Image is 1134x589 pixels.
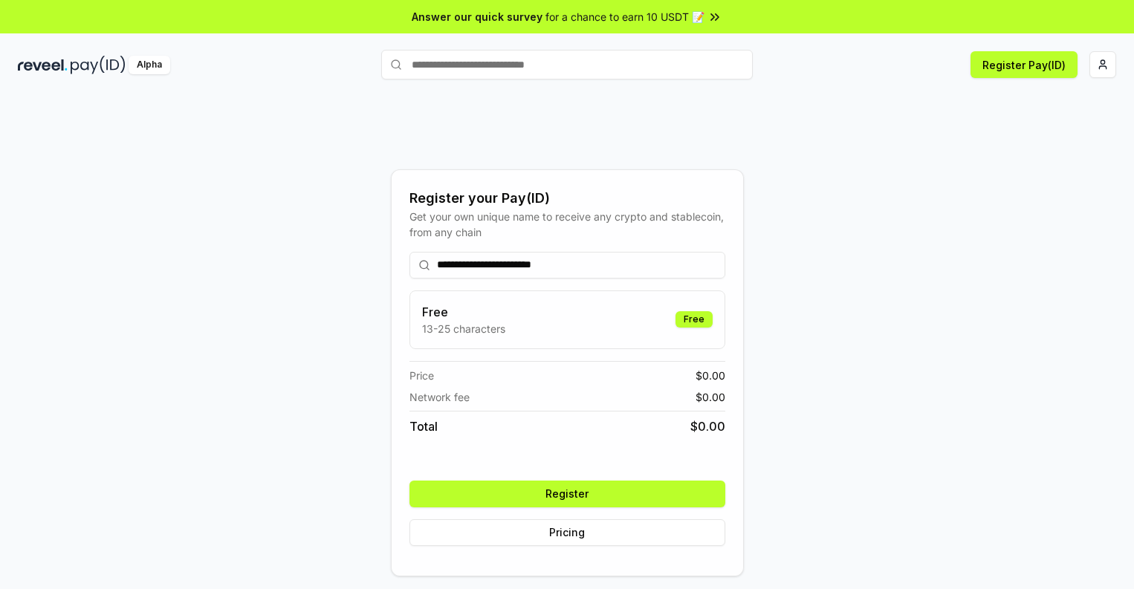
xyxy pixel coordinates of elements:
[696,389,725,405] span: $ 0.00
[422,303,505,321] h3: Free
[409,481,725,507] button: Register
[690,417,725,435] span: $ 0.00
[18,56,68,74] img: reveel_dark
[409,519,725,546] button: Pricing
[409,368,434,383] span: Price
[545,9,704,25] span: for a chance to earn 10 USDT 📝
[422,321,505,336] p: 13-25 characters
[409,389,470,405] span: Network fee
[129,56,170,74] div: Alpha
[971,51,1078,78] button: Register Pay(ID)
[71,56,126,74] img: pay_id
[675,311,713,328] div: Free
[409,188,725,209] div: Register your Pay(ID)
[409,417,438,435] span: Total
[696,368,725,383] span: $ 0.00
[409,209,725,240] div: Get your own unique name to receive any crypto and stablecoin, from any chain
[412,9,542,25] span: Answer our quick survey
